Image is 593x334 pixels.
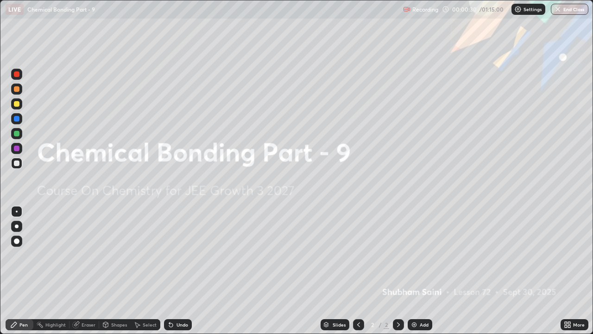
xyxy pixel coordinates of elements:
p: Recording [412,6,438,13]
div: Highlight [45,322,66,327]
p: LIVE [8,6,21,13]
div: Add [420,322,429,327]
p: Settings [524,7,542,12]
div: Slides [333,322,346,327]
div: Select [143,322,157,327]
div: Shapes [111,322,127,327]
img: add-slide-button [410,321,418,328]
img: recording.375f2c34.svg [403,6,410,13]
img: end-class-cross [554,6,561,13]
div: 2 [368,322,377,328]
div: More [573,322,585,327]
button: End Class [551,4,588,15]
div: Eraser [82,322,95,327]
p: Chemical Bonding Part - 9 [27,6,95,13]
div: / [379,322,382,328]
div: Undo [177,322,188,327]
img: class-settings-icons [514,6,522,13]
div: Pen [19,322,28,327]
div: 2 [384,321,389,329]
